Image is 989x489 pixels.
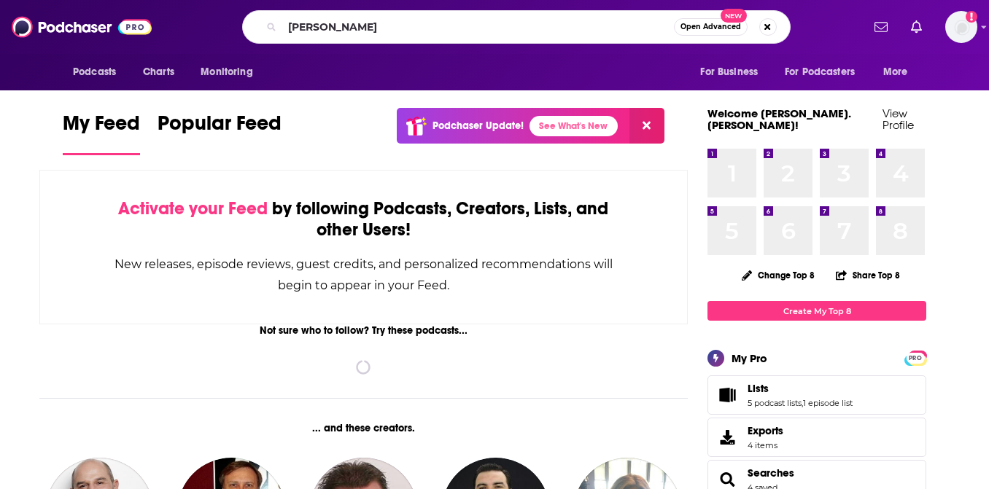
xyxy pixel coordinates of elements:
button: open menu [690,58,776,86]
button: Show profile menu [945,11,977,43]
a: Show notifications dropdown [869,15,893,39]
a: Lists [713,385,742,405]
span: Activate your Feed [118,197,268,219]
input: Search podcasts, credits, & more... [282,15,674,39]
span: Popular Feed [158,111,282,144]
button: Open AdvancedNew [674,18,748,36]
span: Logged in as heidi.egloff [945,11,977,43]
span: My Feed [63,111,140,144]
a: Lists [748,382,853,395]
a: PRO [907,352,924,363]
span: Exports [748,424,783,437]
a: 5 podcast lists [748,398,802,408]
span: , [802,398,803,408]
a: Popular Feed [158,111,282,155]
a: Exports [707,418,926,457]
div: New releases, episode reviews, guest credits, and personalized recommendations will begin to appe... [113,254,614,296]
span: Charts [143,62,174,82]
a: Welcome [PERSON_NAME].[PERSON_NAME]! [707,106,851,132]
a: 1 episode list [803,398,853,408]
button: open menu [63,58,135,86]
span: For Business [700,62,758,82]
span: More [883,62,908,82]
p: Podchaser Update! [433,120,524,132]
img: User Profile [945,11,977,43]
div: Search podcasts, credits, & more... [242,10,791,44]
div: ... and these creators. [39,422,688,434]
span: Lists [748,382,769,395]
a: See What's New [530,116,618,136]
span: New [721,9,747,23]
span: Monitoring [201,62,252,82]
span: Exports [713,427,742,447]
button: Share Top 8 [835,261,901,289]
span: PRO [907,353,924,364]
span: Podcasts [73,62,116,82]
a: Searches [748,466,794,480]
img: Podchaser - Follow, Share and Rate Podcasts [12,13,152,41]
a: View Profile [883,106,914,132]
div: Not sure who to follow? Try these podcasts... [39,324,688,337]
button: open menu [873,58,926,86]
svg: Add a profile image [966,11,977,23]
a: Create My Top 8 [707,301,926,321]
a: My Feed [63,111,140,155]
button: Change Top 8 [733,266,823,284]
a: Charts [133,58,183,86]
span: 4 items [748,440,783,450]
span: For Podcasters [785,62,855,82]
button: open menu [775,58,876,86]
a: Show notifications dropdown [905,15,928,39]
span: Lists [707,375,926,415]
span: Open Advanced [680,23,741,31]
button: open menu [190,58,271,86]
div: by following Podcasts, Creators, Lists, and other Users! [113,198,614,240]
div: My Pro [732,351,767,365]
